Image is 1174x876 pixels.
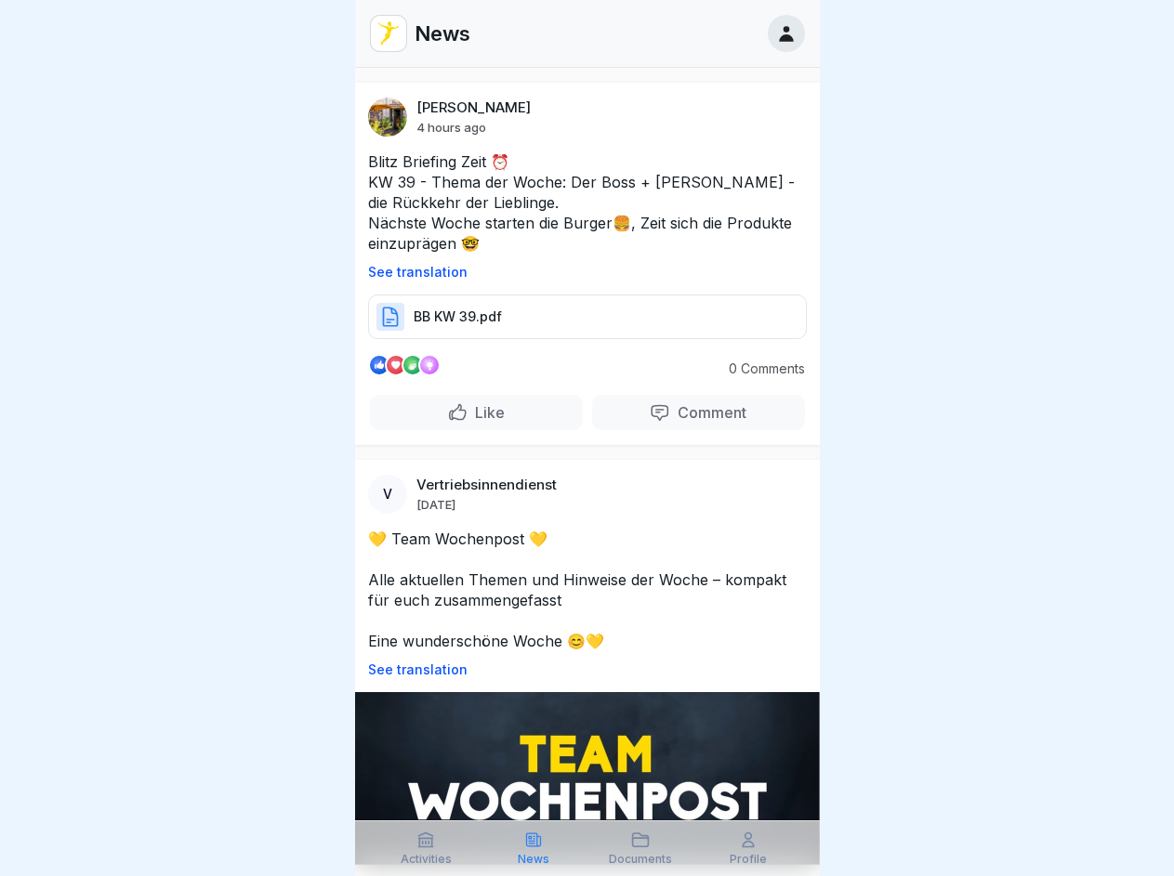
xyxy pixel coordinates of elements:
[730,853,767,866] p: Profile
[368,529,807,651] p: 💛 Team Wochenpost 💛 Alle aktuellen Themen und Hinweise der Woche – kompakt für euch zusammengefas...
[416,99,531,116] p: [PERSON_NAME]
[401,853,452,866] p: Activities
[416,477,557,493] p: Vertriebsinnendienst
[416,120,486,135] p: 4 hours ago
[368,316,807,334] a: BB KW 39.pdf
[371,16,406,51] img: vd4jgc378hxa8p7qw0fvrl7x.png
[355,692,820,865] img: Post Image
[368,151,807,254] p: Blitz Briefing Zeit ⏰ KW 39 - Thema der Woche: Der Boss + [PERSON_NAME] - die Rückkehr der Liebli...
[415,21,470,46] p: News
[414,307,502,326] p: BB KW 39.pdf
[368,662,807,677] p: See translation
[609,853,672,866] p: Documents
[703,361,805,376] p: 0 Comments
[368,475,407,514] div: V
[518,853,549,866] p: News
[416,497,455,512] p: [DATE]
[468,403,505,422] p: Like
[368,265,807,280] p: See translation
[670,403,746,422] p: Comment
